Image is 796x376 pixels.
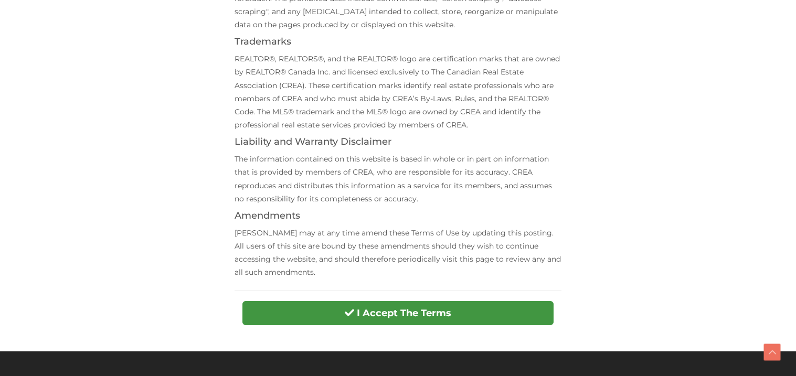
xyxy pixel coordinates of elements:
p: [PERSON_NAME] may at any time amend these Terms of Use by updating this posting. All users of thi... [235,227,561,280]
h4: Liability and Warranty Disclaimer [235,137,561,147]
p: The information contained on this website is based in whole or in part on information that is pro... [235,153,561,206]
button: I Accept The Terms [242,301,554,325]
h4: Amendments [235,211,561,221]
p: REALTOR®, REALTORS®, and the REALTOR® logo are certification marks that are owned by REALTOR® Can... [235,52,561,132]
h4: Trademarks [235,37,561,47]
strong: I Accept The Terms [357,307,451,319]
